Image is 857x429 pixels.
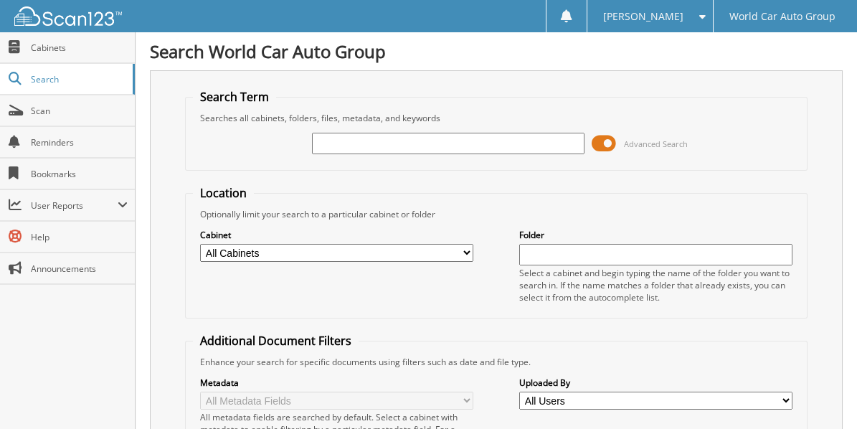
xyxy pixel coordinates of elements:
span: World Car Auto Group [729,12,835,21]
span: [PERSON_NAME] [603,12,683,21]
div: Enhance your search for specific documents using filters such as date and file type. [193,356,799,368]
h1: Search World Car Auto Group [150,39,843,63]
label: Metadata [200,377,473,389]
iframe: Chat Widget [785,360,857,429]
img: scan123-logo-white.svg [14,6,122,26]
span: Cabinets [31,42,128,54]
div: Select a cabinet and begin typing the name of the folder you want to search in. If the name match... [519,267,792,303]
legend: Location [193,185,254,201]
span: Announcements [31,263,128,275]
span: Advanced Search [624,138,688,149]
span: Reminders [31,136,128,148]
span: Scan [31,105,128,117]
legend: Search Term [193,89,276,105]
div: Searches all cabinets, folders, files, metadata, and keywords [193,112,799,124]
span: Search [31,73,126,85]
span: Help [31,231,128,243]
legend: Additional Document Filters [193,333,359,349]
label: Cabinet [200,229,473,241]
div: Optionally limit your search to a particular cabinet or folder [193,208,799,220]
span: Bookmarks [31,168,128,180]
span: User Reports [31,199,118,212]
label: Uploaded By [519,377,792,389]
label: Folder [519,229,792,241]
